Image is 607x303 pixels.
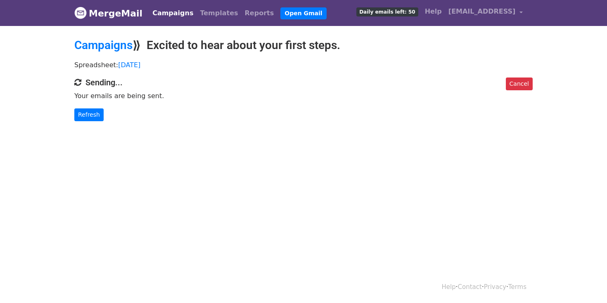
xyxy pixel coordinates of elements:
a: [DATE] [118,61,140,69]
a: Open Gmail [280,7,326,19]
a: Help [422,3,445,20]
h2: ⟫ Excited to hear about your first steps. [74,38,533,52]
a: Contact [458,283,482,291]
a: Daily emails left: 50 [353,3,421,20]
span: Daily emails left: 50 [356,7,418,16]
p: Your emails are being sent. [74,92,533,100]
a: Help [442,283,456,291]
a: Privacy [484,283,506,291]
a: Cancel [506,78,533,90]
a: MergeMail [74,5,142,22]
a: Campaigns [74,38,133,52]
a: Campaigns [149,5,197,21]
a: Templates [197,5,241,21]
a: Terms [508,283,526,291]
h4: Sending... [74,78,533,87]
p: Spreadsheet: [74,61,533,69]
a: Refresh [74,108,104,121]
img: MergeMail logo [74,7,87,19]
span: [EMAIL_ADDRESS] [448,7,516,16]
a: [EMAIL_ADDRESS] [445,3,526,23]
a: Reports [242,5,277,21]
